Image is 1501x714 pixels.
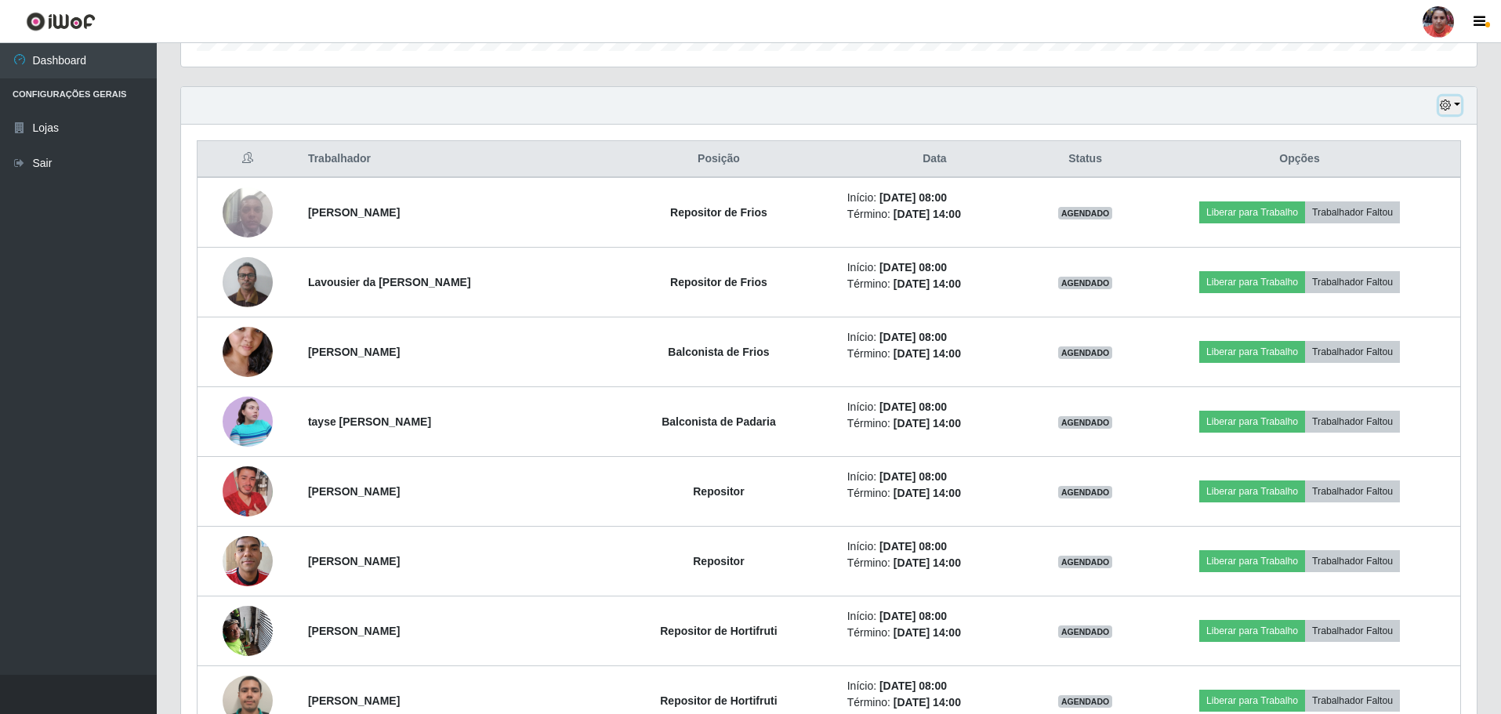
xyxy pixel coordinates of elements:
[1305,690,1400,712] button: Trabalhador Faltou
[847,276,1022,292] li: Término:
[308,555,400,567] strong: [PERSON_NAME]
[660,694,777,707] strong: Repositor de Hortifruti
[223,597,273,664] img: 1748279738294.jpeg
[308,485,400,498] strong: [PERSON_NAME]
[879,470,947,483] time: [DATE] 08:00
[879,400,947,413] time: [DATE] 08:00
[1199,341,1305,363] button: Liberar para Trabalho
[1058,346,1113,359] span: AGENDADO
[1139,141,1460,178] th: Opções
[847,555,1022,571] li: Término:
[668,346,769,358] strong: Balconista de Frios
[847,485,1022,502] li: Término:
[1199,690,1305,712] button: Liberar para Trabalho
[894,556,961,569] time: [DATE] 14:00
[308,276,471,288] strong: Lavousier da [PERSON_NAME]
[1199,201,1305,223] button: Liberar para Trabalho
[223,248,273,315] img: 1746326143997.jpeg
[1199,550,1305,572] button: Liberar para Trabalho
[223,447,273,536] img: 1741878920639.jpeg
[308,694,400,707] strong: [PERSON_NAME]
[879,191,947,204] time: [DATE] 08:00
[1199,480,1305,502] button: Liberar para Trabalho
[847,190,1022,206] li: Início:
[847,399,1022,415] li: Início:
[847,608,1022,625] li: Início:
[894,487,961,499] time: [DATE] 14:00
[879,540,947,553] time: [DATE] 08:00
[847,469,1022,485] li: Início:
[894,208,961,220] time: [DATE] 14:00
[660,625,777,637] strong: Repositor de Hortifruti
[600,141,838,178] th: Posição
[308,206,400,219] strong: [PERSON_NAME]
[894,277,961,290] time: [DATE] 14:00
[847,415,1022,432] li: Término:
[1199,620,1305,642] button: Liberar para Trabalho
[1305,341,1400,363] button: Trabalhador Faltou
[894,626,961,639] time: [DATE] 14:00
[693,555,744,567] strong: Repositor
[1305,271,1400,293] button: Trabalhador Faltou
[879,610,947,622] time: [DATE] 08:00
[1305,550,1400,572] button: Trabalhador Faltou
[223,307,273,397] img: 1754052582664.jpeg
[894,417,961,429] time: [DATE] 14:00
[879,331,947,343] time: [DATE] 08:00
[308,625,400,637] strong: [PERSON_NAME]
[1305,411,1400,433] button: Trabalhador Faltou
[847,694,1022,711] li: Término:
[223,527,273,594] img: 1753556561718.jpeg
[1031,141,1139,178] th: Status
[662,415,776,428] strong: Balconista de Padaria
[838,141,1031,178] th: Data
[1058,277,1113,289] span: AGENDADO
[879,680,947,692] time: [DATE] 08:00
[308,346,400,358] strong: [PERSON_NAME]
[1058,625,1113,638] span: AGENDADO
[1058,416,1113,429] span: AGENDADO
[308,415,431,428] strong: tayse [PERSON_NAME]
[847,259,1022,276] li: Início:
[1058,556,1113,568] span: AGENDADO
[847,329,1022,346] li: Início:
[299,141,600,178] th: Trabalhador
[670,206,767,219] strong: Repositor de Frios
[1199,411,1305,433] button: Liberar para Trabalho
[894,347,961,360] time: [DATE] 14:00
[693,485,744,498] strong: Repositor
[894,696,961,709] time: [DATE] 14:00
[879,261,947,274] time: [DATE] 08:00
[1305,480,1400,502] button: Trabalhador Faltou
[1058,695,1113,708] span: AGENDADO
[670,276,767,288] strong: Repositor de Frios
[847,538,1022,555] li: Início:
[1058,207,1113,219] span: AGENDADO
[847,346,1022,362] li: Término:
[1305,201,1400,223] button: Trabalhador Faltou
[223,179,273,245] img: 1723162087186.jpeg
[1305,620,1400,642] button: Trabalhador Faltou
[1199,271,1305,293] button: Liberar para Trabalho
[1058,486,1113,498] span: AGENDADO
[847,678,1022,694] li: Início:
[847,625,1022,641] li: Término:
[847,206,1022,223] li: Término:
[223,397,273,447] img: 1722723083367.jpeg
[26,12,96,31] img: CoreUI Logo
